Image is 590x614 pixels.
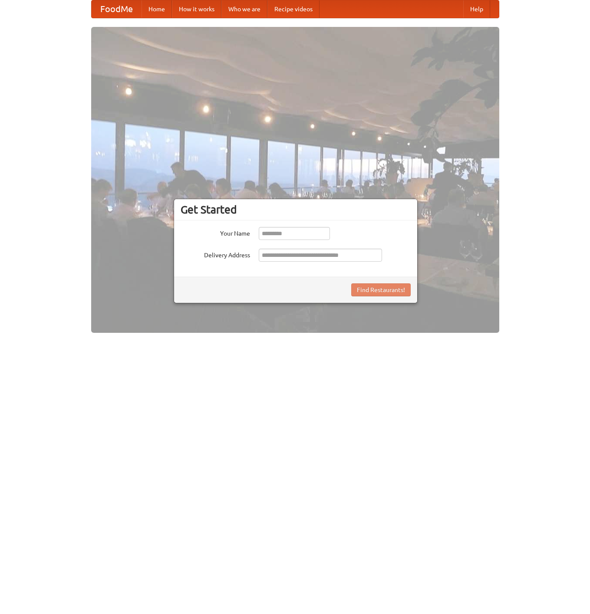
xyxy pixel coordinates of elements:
[463,0,490,18] a: Help
[181,203,411,216] h3: Get Started
[142,0,172,18] a: Home
[267,0,320,18] a: Recipe videos
[181,249,250,259] label: Delivery Address
[181,227,250,238] label: Your Name
[92,0,142,18] a: FoodMe
[351,283,411,296] button: Find Restaurants!
[172,0,221,18] a: How it works
[221,0,267,18] a: Who we are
